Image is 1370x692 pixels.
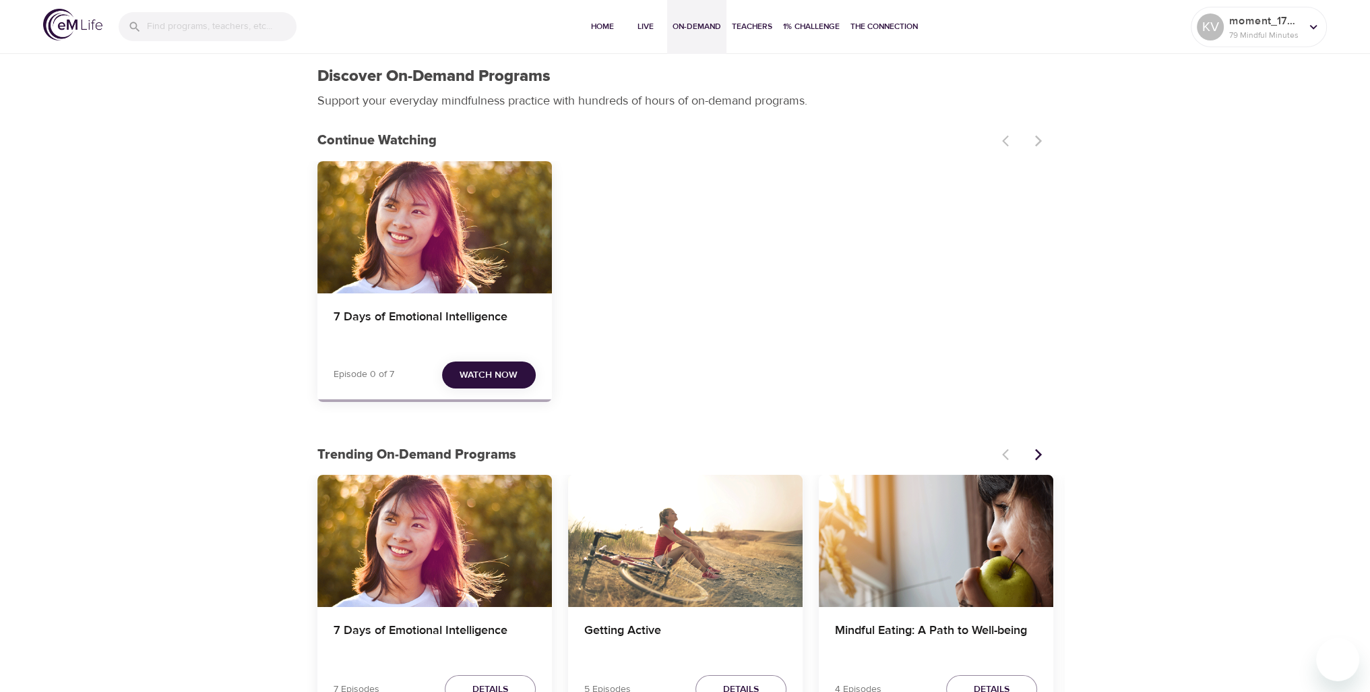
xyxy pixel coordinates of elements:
[442,362,536,389] button: Watch Now
[43,9,102,40] img: logo
[334,623,536,656] h4: 7 Days of Emotional Intelligence
[584,623,786,656] h4: Getting Active
[334,310,536,342] h4: 7 Days of Emotional Intelligence
[317,92,823,110] p: Support your everyday mindfulness practice with hundreds of hours of on-demand programs.
[317,161,552,293] button: 7 Days of Emotional Intelligence
[568,475,803,607] button: Getting Active
[1197,13,1224,40] div: KV
[586,20,619,34] span: Home
[147,12,297,41] input: Find programs, teachers, etc...
[783,20,840,34] span: 1% Challenge
[850,20,918,34] span: The Connection
[629,20,662,34] span: Live
[673,20,721,34] span: On-Demand
[1229,13,1301,29] p: moment_1755283842
[1316,638,1359,681] iframe: Button to launch messaging window
[317,67,551,86] h1: Discover On-Demand Programs
[732,20,772,34] span: Teachers
[460,367,518,384] span: Watch Now
[1024,440,1053,469] button: Next items
[1229,29,1301,41] p: 79 Mindful Minutes
[819,475,1053,607] button: Mindful Eating: A Path to Well-being
[317,133,994,148] h3: Continue Watching
[835,623,1037,656] h4: Mindful Eating: A Path to Well-being
[317,475,552,607] button: 7 Days of Emotional Intelligence
[317,444,994,465] p: Trending On-Demand Programs
[334,368,394,382] p: Episode 0 of 7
